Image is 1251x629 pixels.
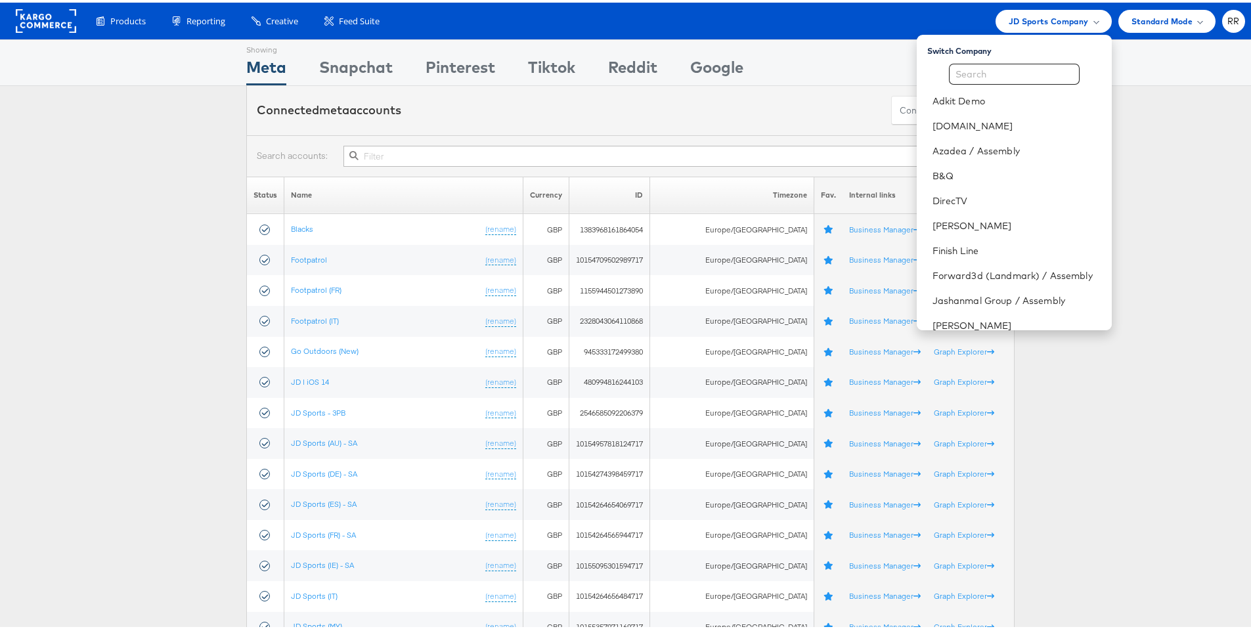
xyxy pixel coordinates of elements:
[849,313,921,323] a: Business Manager
[523,211,569,242] td: GBP
[246,53,286,83] div: Meta
[528,53,575,83] div: Tiktok
[291,252,327,262] a: Footpatrol
[933,142,1101,155] a: Azadea / Assembly
[849,252,921,262] a: Business Manager
[284,174,523,211] th: Name
[934,619,994,629] a: Graph Explorer
[569,456,650,487] td: 10154274398459717
[291,466,357,476] a: JD Sports (DE) - SA
[690,53,743,83] div: Google
[247,174,284,211] th: Status
[291,405,345,415] a: JD Sports - 3PB
[849,558,921,568] a: Business Manager
[569,487,650,517] td: 10154264654069717
[934,558,994,568] a: Graph Explorer
[291,374,329,384] a: JD | iOS 14
[569,303,650,334] td: 2328043064110868
[933,117,1101,130] a: [DOMAIN_NAME]
[426,53,495,83] div: Pinterest
[339,12,380,25] span: Feed Suite
[343,143,1004,164] input: Filter
[569,211,650,242] td: 1383968161864054
[933,316,1101,330] a: [PERSON_NAME]
[934,436,994,446] a: Graph Explorer
[569,578,650,609] td: 10154264656484717
[849,405,921,415] a: Business Manager
[485,557,516,569] a: (rename)
[650,395,814,426] td: Europe/[GEOGRAPHIC_DATA]
[934,405,994,415] a: Graph Explorer
[650,364,814,395] td: Europe/[GEOGRAPHIC_DATA]
[291,282,341,292] a: Footpatrol (FR)
[569,395,650,426] td: 2546585092206379
[1227,14,1240,23] span: RR
[485,527,516,538] a: (rename)
[523,487,569,517] td: GBP
[485,466,516,477] a: (rename)
[650,578,814,609] td: Europe/[GEOGRAPHIC_DATA]
[650,242,814,273] td: Europe/[GEOGRAPHIC_DATA]
[650,334,814,365] td: Europe/[GEOGRAPHIC_DATA]
[187,12,225,25] span: Reporting
[650,487,814,517] td: Europe/[GEOGRAPHIC_DATA]
[849,619,921,629] a: Business Manager
[291,588,338,598] a: JD Sports (IT)
[849,588,921,598] a: Business Manager
[849,527,921,537] a: Business Manager
[485,588,516,599] a: (rename)
[933,267,1101,280] a: Forward3d (Landmark) / Assembly
[110,12,146,25] span: Products
[569,242,650,273] td: 10154709502989717
[650,425,814,456] td: Europe/[GEOGRAPHIC_DATA]
[849,497,921,507] a: Business Manager
[933,217,1101,230] a: [PERSON_NAME]
[569,548,650,578] td: 10155095301594717
[650,517,814,548] td: Europe/[GEOGRAPHIC_DATA]
[523,456,569,487] td: GBP
[319,53,393,83] div: Snapchat
[650,272,814,303] td: Europe/[GEOGRAPHIC_DATA]
[523,364,569,395] td: GBP
[949,61,1080,82] input: Search
[650,303,814,334] td: Europe/[GEOGRAPHIC_DATA]
[523,174,569,211] th: Currency
[257,99,401,116] div: Connected accounts
[485,374,516,385] a: (rename)
[485,313,516,324] a: (rename)
[849,222,921,232] a: Business Manager
[933,242,1101,255] a: Finish Line
[934,344,994,354] a: Graph Explorer
[927,37,1112,54] div: Switch Company
[266,12,298,25] span: Creative
[523,517,569,548] td: GBP
[246,37,286,53] div: Showing
[569,517,650,548] td: 10154264565944717
[934,527,994,537] a: Graph Explorer
[523,425,569,456] td: GBP
[569,364,650,395] td: 480994816244103
[650,548,814,578] td: Europe/[GEOGRAPHIC_DATA]
[291,527,356,537] a: JD Sports (FR) - SA
[319,100,349,115] span: meta
[849,283,921,293] a: Business Manager
[291,435,357,445] a: JD Sports (AU) - SA
[523,395,569,426] td: GBP
[569,174,650,211] th: ID
[485,405,516,416] a: (rename)
[485,252,516,263] a: (rename)
[933,192,1101,205] a: DirecTV
[291,496,357,506] a: JD Sports (ES) - SA
[934,374,994,384] a: Graph Explorer
[485,435,516,446] a: (rename)
[934,497,994,507] a: Graph Explorer
[569,272,650,303] td: 1155944501273890
[650,456,814,487] td: Europe/[GEOGRAPHIC_DATA]
[569,334,650,365] td: 945333172499380
[291,313,339,323] a: Footpatrol (IT)
[485,343,516,355] a: (rename)
[1009,12,1089,26] span: JD Sports Company
[291,221,313,231] a: Blacks
[849,344,921,354] a: Business Manager
[523,334,569,365] td: GBP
